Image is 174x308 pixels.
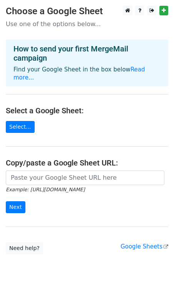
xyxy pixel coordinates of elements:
[13,66,145,81] a: Read more...
[6,6,168,17] h3: Choose a Google Sheet
[6,242,43,254] a: Need help?
[6,187,85,192] small: Example: [URL][DOMAIN_NAME]
[13,44,161,63] h4: How to send your first MergeMail campaign
[6,106,168,115] h4: Select a Google Sheet:
[13,66,161,82] p: Find your Google Sheet in the box below
[6,171,164,185] input: Paste your Google Sheet URL here
[6,121,35,133] a: Select...
[6,158,168,167] h4: Copy/paste a Google Sheet URL:
[6,201,25,213] input: Next
[6,20,168,28] p: Use one of the options below...
[120,243,168,250] a: Google Sheets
